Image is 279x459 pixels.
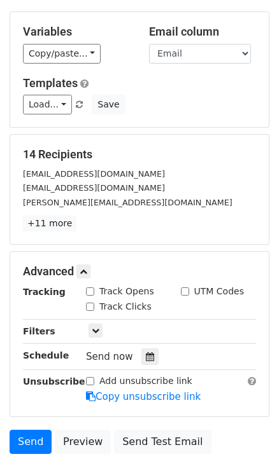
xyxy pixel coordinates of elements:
small: [PERSON_NAME][EMAIL_ADDRESS][DOMAIN_NAME] [23,198,232,207]
a: Send Test Email [114,430,211,454]
h5: Variables [23,25,130,39]
span: Send now [86,351,133,362]
button: Save [92,95,125,114]
iframe: Chat Widget [215,398,279,459]
strong: Tracking [23,287,66,297]
label: UTM Codes [194,285,244,298]
a: Copy unsubscribe link [86,391,201,402]
label: Track Clicks [99,300,152,313]
label: Track Opens [99,285,154,298]
a: Send [10,430,52,454]
h5: 14 Recipients [23,147,256,161]
h5: Advanced [23,264,256,278]
a: Preview [55,430,111,454]
h5: Email column [149,25,256,39]
a: Templates [23,76,78,90]
strong: Filters [23,326,55,336]
a: Copy/paste... [23,44,101,64]
a: Load... [23,95,72,114]
small: [EMAIL_ADDRESS][DOMAIN_NAME] [23,183,165,193]
small: [EMAIL_ADDRESS][DOMAIN_NAME] [23,169,165,179]
a: +11 more [23,216,76,231]
strong: Schedule [23,350,69,360]
label: Add unsubscribe link [99,374,192,388]
strong: Unsubscribe [23,376,85,387]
